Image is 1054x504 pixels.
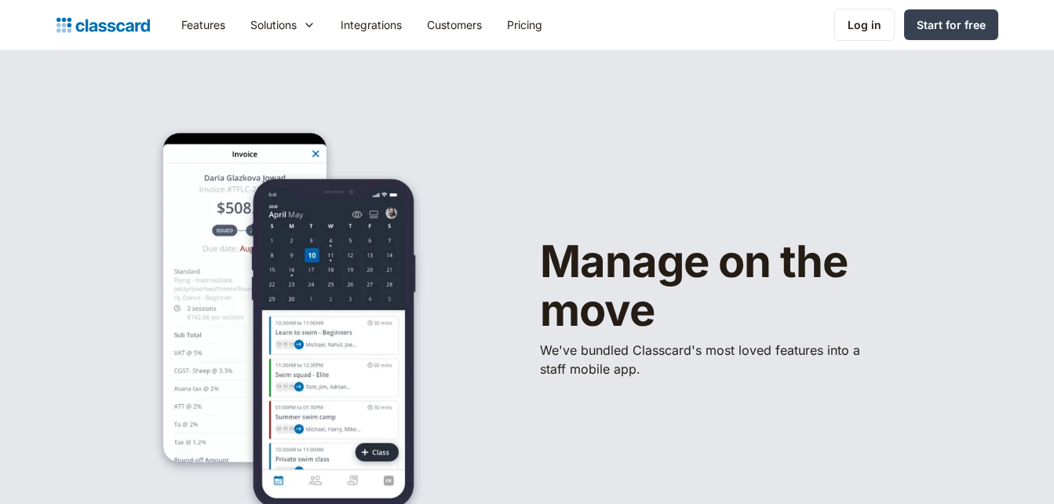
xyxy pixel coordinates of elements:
[414,7,494,42] a: Customers
[540,341,870,378] p: We've bundled ​Classcard's most loved features into a staff mobile app.
[57,14,150,36] a: home
[848,16,881,33] div: Log in
[169,7,238,42] a: Features
[917,16,986,33] div: Start for free
[494,7,555,42] a: Pricing
[238,7,328,42] div: Solutions
[540,238,948,334] h1: Manage on the move
[904,9,998,40] a: Start for free
[834,9,895,41] a: Log in
[250,16,297,33] div: Solutions
[328,7,414,42] a: Integrations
